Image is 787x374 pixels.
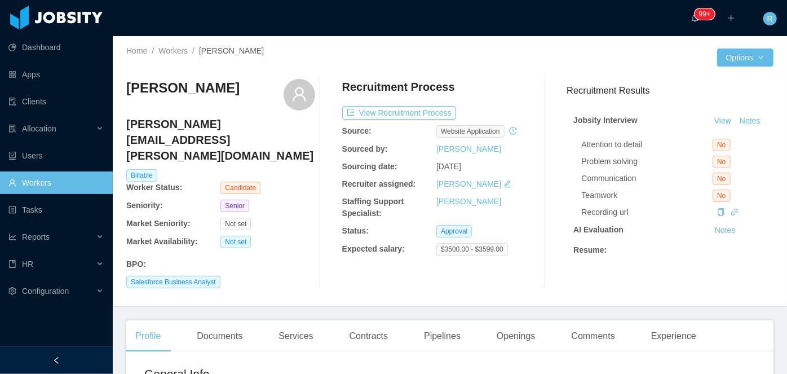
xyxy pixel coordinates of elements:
button: Notes [735,115,765,128]
div: Attention to detail [582,139,713,151]
span: Candidate [220,182,260,194]
a: icon: userWorkers [8,171,104,194]
b: Sourced by: [342,144,388,153]
span: website application [436,125,505,138]
span: No [713,190,730,202]
b: Recruiter assigned: [342,179,416,188]
div: Comments [563,320,624,352]
div: Pipelines [415,320,470,352]
a: icon: profileTasks [8,199,104,221]
i: icon: line-chart [8,233,16,241]
i: icon: book [8,260,16,268]
span: HR [22,259,33,269]
i: icon: plus [727,14,735,22]
span: Approval [436,225,472,237]
b: Status: [342,226,369,235]
div: Copy [717,206,725,218]
strong: Jobsity Interview [573,116,638,125]
a: icon: robotUsers [8,144,104,167]
b: Seniority: [126,201,163,210]
button: icon: exportView Recruitment Process [342,106,456,120]
b: Sourcing date: [342,162,397,171]
span: / [152,46,154,55]
span: Salesforce Business Analyst [126,276,220,288]
a: Workers [158,46,188,55]
span: No [713,139,730,151]
b: Worker Status: [126,183,182,192]
span: Configuration [22,287,69,296]
i: icon: link [731,208,739,216]
a: icon: pie-chartDashboard [8,36,104,59]
strong: Resume : [573,245,607,254]
span: Allocation [22,124,56,133]
b: Market Availability: [126,237,198,246]
sup: 263 [695,8,715,20]
span: Senior [220,200,249,212]
div: Communication [582,173,713,184]
span: Billable [126,169,157,182]
div: Openings [488,320,545,352]
strong: AI Evaluation [573,225,624,234]
a: [PERSON_NAME] [436,197,501,206]
span: No [713,173,730,185]
span: $3500.00 - $3599.00 [436,243,508,256]
div: Problem solving [582,156,713,168]
span: No [713,156,730,168]
a: [PERSON_NAME] [436,144,501,153]
div: Profile [126,320,170,352]
span: R [767,12,773,25]
b: BPO : [126,259,146,269]
i: icon: setting [8,287,16,295]
div: Services [269,320,322,352]
i: icon: bell [691,14,699,22]
span: Not set [220,218,251,230]
div: Teamwork [582,190,713,201]
i: icon: user [291,86,307,102]
div: Recording url [582,206,713,218]
a: icon: link [731,208,739,217]
a: Home [126,46,147,55]
button: Notes [710,224,740,237]
b: Expected salary: [342,244,405,253]
h4: [PERSON_NAME][EMAIL_ADDRESS][PERSON_NAME][DOMAIN_NAME] [126,116,315,164]
h3: Recruitment Results [567,83,773,98]
a: icon: appstoreApps [8,63,104,86]
a: icon: exportView Recruitment Process [342,108,456,117]
div: Experience [642,320,705,352]
a: icon: auditClients [8,90,104,113]
b: Market Seniority: [126,219,191,228]
a: View [710,116,735,125]
button: Optionsicon: down [717,49,773,67]
span: Reports [22,232,50,241]
h3: [PERSON_NAME] [126,79,240,97]
span: Not set [220,236,251,248]
i: icon: copy [717,208,725,216]
b: Staffing Support Specialist: [342,197,404,218]
span: [PERSON_NAME] [199,46,264,55]
a: [PERSON_NAME] [436,179,501,188]
b: Source: [342,126,372,135]
i: icon: edit [503,180,511,188]
i: icon: history [509,127,517,135]
span: / [192,46,194,55]
i: icon: solution [8,125,16,133]
div: Contracts [341,320,397,352]
span: [DATE] [436,162,461,171]
h4: Recruitment Process [342,79,455,95]
div: Documents [188,320,251,352]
